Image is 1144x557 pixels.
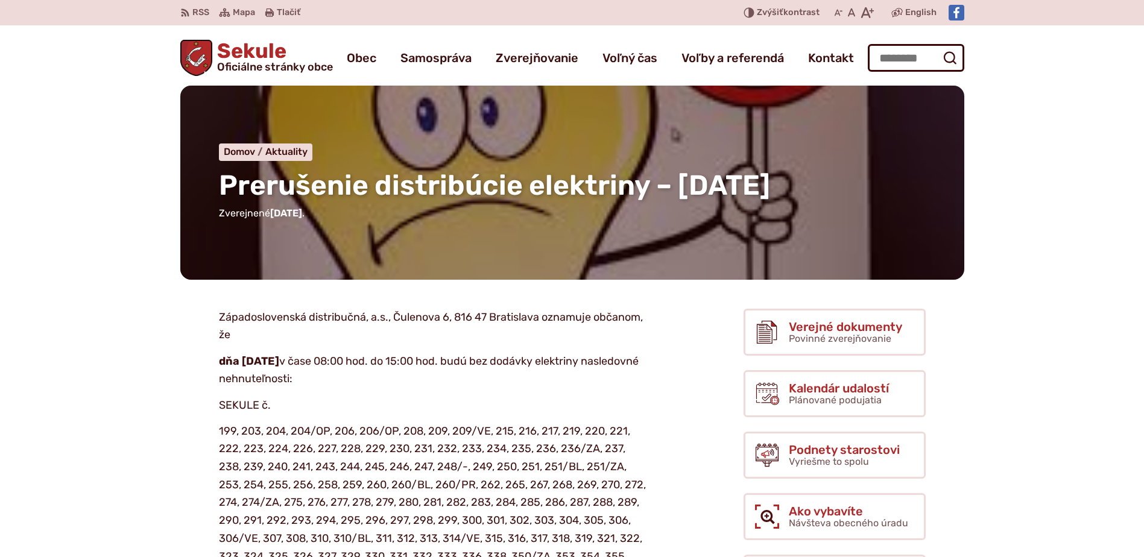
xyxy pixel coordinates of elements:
p: SEKULE č. [219,397,647,415]
span: Návšteva obecného úradu [789,517,908,529]
span: Vyriešme to spolu [789,456,869,467]
a: Voľný čas [602,41,657,75]
span: Mapa [233,5,255,20]
a: Domov [224,146,265,157]
span: Kalendár udalostí [789,382,889,395]
span: Tlačiť [277,8,300,18]
span: Sekule [212,41,333,72]
span: English [905,5,937,20]
a: Samospráva [400,41,472,75]
p: v čase 08:00 hod. do 15:00 hod. budú bez dodávky elektriny nasledovné nehnuteľnosti: [219,353,647,388]
a: English [903,5,939,20]
p: Západoslovenská distribučná, a.s., Čulenova 6, 816 47 Bratislava oznamuje občanom, že [219,309,647,344]
a: Zverejňovanie [496,41,578,75]
span: kontrast [757,8,820,18]
a: Kalendár udalostí Plánované podujatia [744,370,926,417]
span: Ako vybavíte [789,505,908,518]
p: Zverejnené . [219,206,926,221]
strong: dňa [DATE] [219,354,279,368]
span: Plánované podujatia [789,394,882,406]
span: Domov [224,146,255,157]
span: Oficiálne stránky obce [217,61,333,72]
span: Podnety starostovi [789,443,900,456]
a: Aktuality [265,146,308,157]
img: Prejsť na domovskú stránku [180,40,213,76]
a: Podnety starostovi Vyriešme to spolu [744,432,926,479]
a: Logo Sekule, prejsť na domovskú stránku. [180,40,333,76]
span: Verejné dokumenty [789,320,902,333]
span: Zvýšiť [757,7,783,17]
span: [DATE] [270,207,302,219]
span: RSS [192,5,209,20]
span: Povinné zverejňovanie [789,333,891,344]
span: Prerušenie distribúcie elektriny – [DATE] [219,169,770,202]
a: Kontakt [808,41,854,75]
a: Voľby a referendá [681,41,784,75]
a: Ako vybavíte Návšteva obecného úradu [744,493,926,540]
a: Obec [347,41,376,75]
img: Prejsť na Facebook stránku [949,5,964,20]
a: Verejné dokumenty Povinné zverejňovanie [744,309,926,356]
